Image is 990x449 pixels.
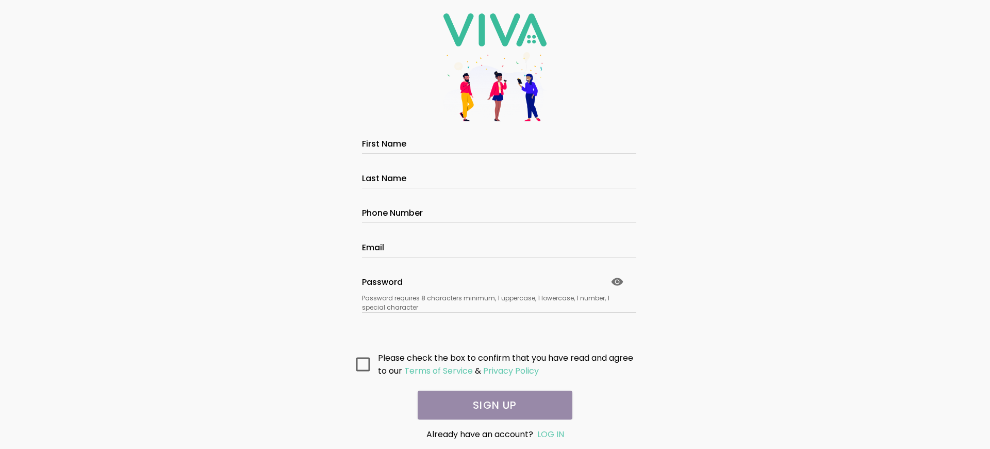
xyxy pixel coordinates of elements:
ion-text: Password requires 8 characters minimum, 1 uppercase, 1 lowercase, 1 number, 1 special character [362,294,628,312]
ion-text: Privacy Policy [483,365,539,377]
ion-text: Terms of Service [404,365,473,377]
ion-col: Please check the box to confirm that you have read and agree to our & [375,349,639,380]
a: LOG IN [537,428,564,440]
div: Already have an account? [374,428,616,441]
